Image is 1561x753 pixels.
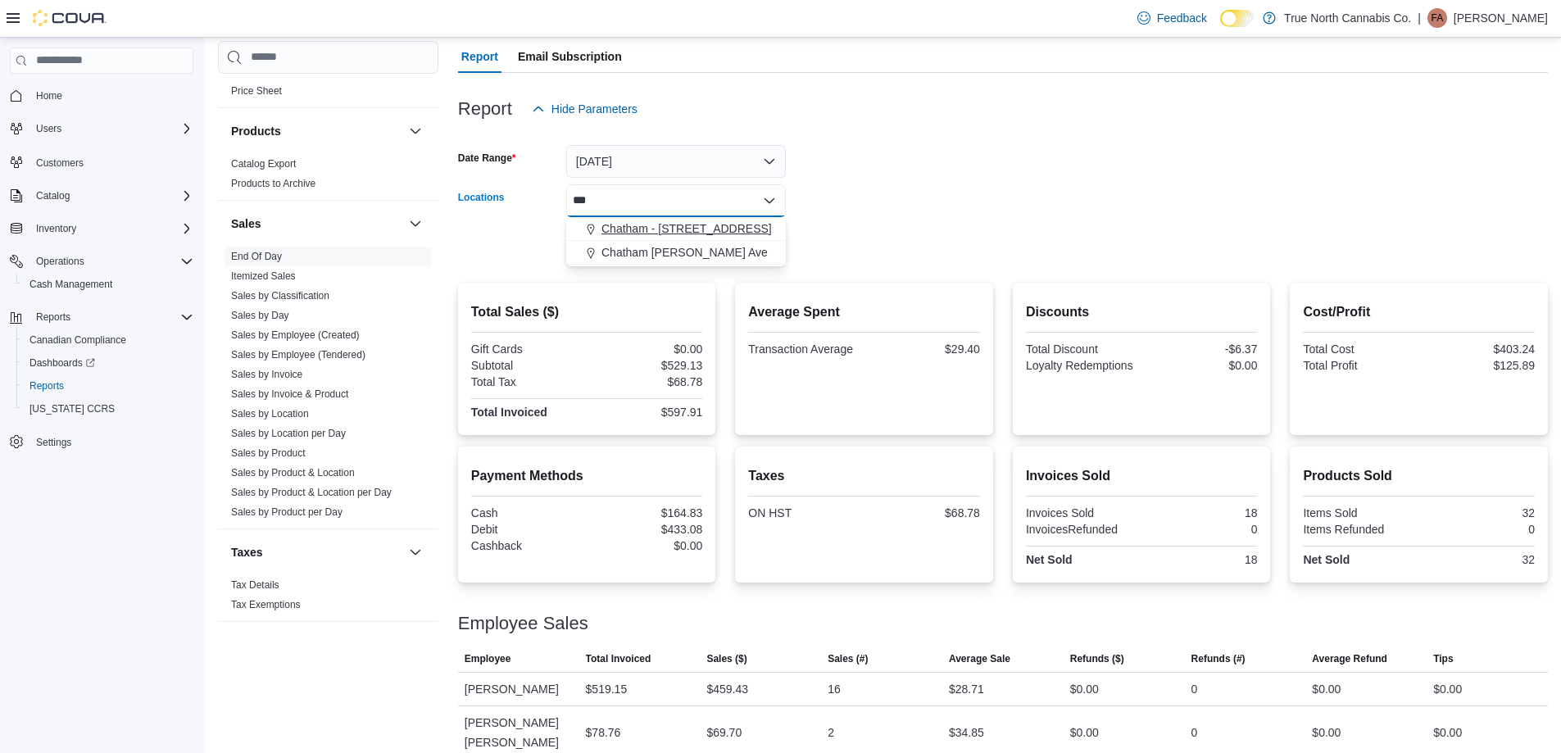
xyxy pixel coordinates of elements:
[231,369,302,380] a: Sales by Invoice
[1026,342,1138,356] div: Total Discount
[1026,523,1138,536] div: InvoicesRefunded
[10,77,193,497] nav: Complex example
[231,215,261,232] h3: Sales
[590,506,702,519] div: $164.83
[1026,553,1073,566] strong: Net Sold
[1070,679,1099,699] div: $0.00
[706,723,742,742] div: $69.70
[458,99,512,119] h3: Report
[458,614,588,633] h3: Employee Sales
[231,177,315,190] span: Products to Archive
[1157,10,1207,26] span: Feedback
[586,652,651,665] span: Total Invoiced
[1026,506,1138,519] div: Invoices Sold
[29,152,193,172] span: Customers
[458,191,505,204] label: Locations
[231,158,296,170] a: Catalog Export
[828,652,868,665] span: Sales (#)
[29,333,126,347] span: Canadian Compliance
[601,220,772,237] span: Chatham - [STREET_ADDRESS]
[23,274,193,294] span: Cash Management
[1454,8,1548,28] p: [PERSON_NAME]
[3,150,200,174] button: Customers
[36,255,84,268] span: Operations
[29,307,193,327] span: Reports
[231,544,263,560] h3: Taxes
[471,539,583,552] div: Cashback
[1191,723,1198,742] div: 0
[29,153,90,173] a: Customers
[566,241,786,265] button: Chatham [PERSON_NAME] Ave
[1423,506,1535,519] div: 32
[828,679,841,699] div: 16
[23,399,121,419] a: [US_STATE] CCRS
[29,186,76,206] button: Catalog
[1145,359,1257,372] div: $0.00
[748,506,860,519] div: ON HST
[218,81,438,107] div: Pricing
[1418,8,1421,28] p: |
[231,428,346,439] a: Sales by Location per Day
[231,447,306,459] a: Sales by Product
[36,311,70,324] span: Reports
[471,342,583,356] div: Gift Cards
[1432,8,1444,28] span: FA
[16,374,200,397] button: Reports
[36,156,84,170] span: Customers
[1423,342,1535,356] div: $403.24
[566,217,786,241] button: Chatham - [STREET_ADDRESS]
[231,270,296,282] a: Itemized Sales
[828,723,834,742] div: 2
[29,119,193,138] span: Users
[231,123,281,139] h3: Products
[3,117,200,140] button: Users
[36,89,62,102] span: Home
[1303,506,1415,519] div: Items Sold
[218,247,438,528] div: Sales
[1423,553,1535,566] div: 32
[471,375,583,388] div: Total Tax
[231,487,392,498] a: Sales by Product & Location per Day
[231,310,289,321] a: Sales by Day
[518,40,622,73] span: Email Subscription
[16,352,200,374] a: Dashboards
[3,250,200,273] button: Operations
[231,408,309,420] a: Sales by Location
[231,598,301,611] span: Tax Exemptions
[471,302,703,322] h2: Total Sales ($)
[1026,302,1258,322] h2: Discounts
[29,402,115,415] span: [US_STATE] CCRS
[231,157,296,170] span: Catalog Export
[1312,723,1341,742] div: $0.00
[231,388,348,401] span: Sales by Invoice & Product
[1303,553,1350,566] strong: Net Sold
[1191,652,1246,665] span: Refunds (#)
[1433,679,1462,699] div: $0.00
[29,379,64,392] span: Reports
[231,329,360,341] a: Sales by Employee (Created)
[23,330,133,350] a: Canadian Compliance
[29,433,78,452] a: Settings
[23,330,193,350] span: Canadian Compliance
[1131,2,1214,34] a: Feedback
[471,506,583,519] div: Cash
[29,86,69,106] a: Home
[551,101,638,117] span: Hide Parameters
[29,307,77,327] button: Reports
[1303,302,1535,322] h2: Cost/Profit
[949,723,984,742] div: $34.85
[590,406,702,419] div: $597.91
[231,348,365,361] span: Sales by Employee (Tendered)
[218,575,438,621] div: Taxes
[1145,342,1257,356] div: -$6.37
[586,723,621,742] div: $78.76
[29,252,193,271] span: Operations
[1284,8,1411,28] p: True North Cannabis Co.
[23,399,193,419] span: Washington CCRS
[231,349,365,361] a: Sales by Employee (Tendered)
[23,353,193,373] span: Dashboards
[231,215,402,232] button: Sales
[29,219,83,238] button: Inventory
[16,329,200,352] button: Canadian Compliance
[1220,10,1255,27] input: Dark Mode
